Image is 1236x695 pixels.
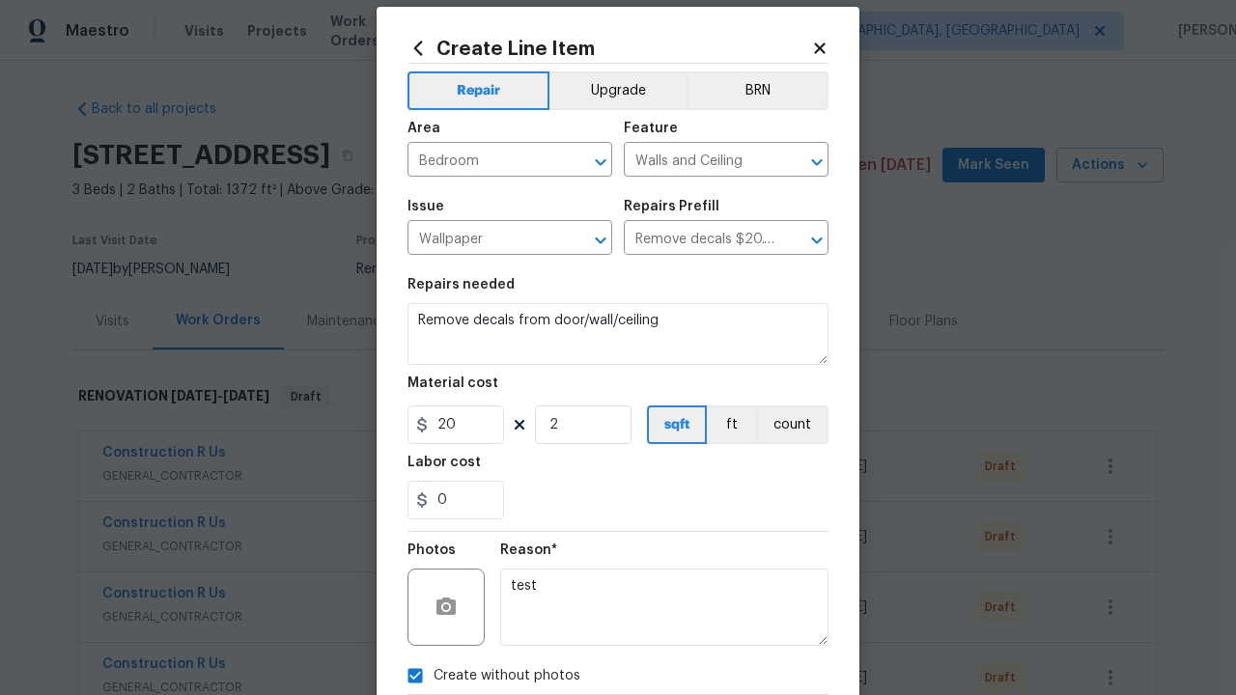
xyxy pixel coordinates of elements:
button: Open [587,227,614,254]
h5: Reason* [500,543,557,557]
button: Open [587,149,614,176]
button: ft [707,405,756,444]
button: Repair [407,71,549,110]
button: count [756,405,829,444]
h5: Labor cost [407,456,481,469]
h2: Create Line Item [407,38,811,59]
h5: Photos [407,543,456,557]
h5: Repairs Prefill [624,200,719,213]
button: Open [803,149,830,176]
textarea: Remove decals from door/wall/ceiling [407,303,829,365]
button: BRN [687,71,829,110]
textarea: test [500,569,829,646]
span: Create without photos [434,666,580,686]
h5: Material cost [407,376,498,390]
h5: Area [407,122,440,135]
button: Open [803,227,830,254]
button: sqft [647,405,707,444]
h5: Feature [624,122,678,135]
button: Upgrade [549,71,688,110]
h5: Issue [407,200,444,213]
h5: Repairs needed [407,278,515,292]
